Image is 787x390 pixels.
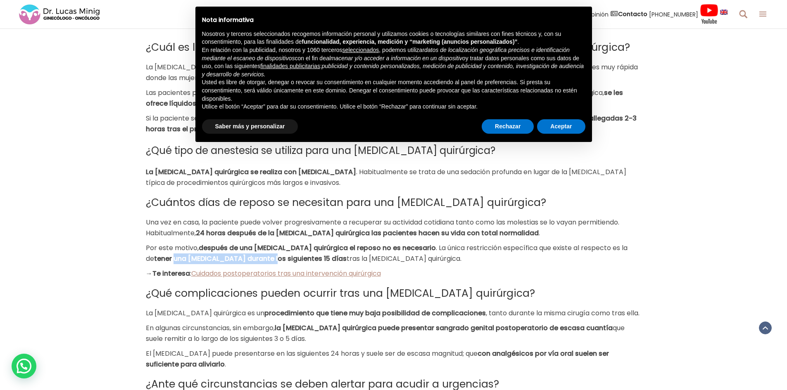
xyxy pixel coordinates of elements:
span: Una vez en casa, la paciente puede volver progresivamente a recuperar su actividad cotidiana tant... [146,217,619,238]
a: Cuidados postoperatorios tras una intervención quirúrgica [191,269,381,278]
button: seleccionados [342,46,379,54]
b: con analgésicos por vía oral suelen ser suficiente para aliviarlo [146,349,609,369]
span: que suele remitir a lo largo de los siguientes 3 o 5 días. [146,323,625,343]
b: tener una [MEDICAL_DATA] durante los siguientes 15 días [154,254,347,263]
span: . [539,228,540,238]
button: Aceptar [537,119,585,134]
span: : [190,269,191,278]
strong: Contacto [618,10,647,18]
b: la [MEDICAL_DATA] quirúrgica puede presentar sangrado genital postoperatorio de escasa cuantía [275,323,613,333]
span: . Por ello, la recuperación es muy rápida donde las mujeres pueden volver a realizar su actividad... [146,62,638,83]
span: tras la [MEDICAL_DATA] quirúrgica. [347,254,461,263]
span: ¿Cuántos días de reposo se necesitan para una [MEDICAL_DATA] quirúrgica? [146,195,546,210]
span: ¿Cuál es la recuperación y qué cuidados hay que tener tras una [MEDICAL_DATA] quirúrgica? [146,40,630,54]
span: Si la paciente se siente confortable, y no ha tenido náuseas ni vómitos, puede [146,113,396,123]
b: volver a casa acompañada de algún familiar o personas allegadas 2-3 horas tras el procedimiento [146,113,637,134]
button: Saber más y personalizar [202,119,298,134]
span: Las pacientes pasan a una sala de recuperación anestésica tras el procedimiento. Allí, 60 minutos... [146,88,604,97]
span: En algunas circunstancias, sin embargo, [146,323,275,333]
span: El [MEDICAL_DATA] puede presentarse en las siguientes 24 horas y suele ser de escasa magnitud; que [146,349,478,358]
button: finalidades publicitarias [260,62,320,71]
h2: Nota informativa [202,17,585,24]
button: Rechazar [482,119,534,134]
span: La [MEDICAL_DATA] quirúrgica es un [146,62,264,72]
p: Nosotros y terceros seleccionados recogemos información personal y utilizamos cookies o tecnologí... [202,30,585,46]
span: Por este motivo, [146,243,199,253]
img: language english [720,9,728,14]
span: . Habitualmente se trata de una sedación profunda en lugar de la [MEDICAL_DATA] típica de procedi... [146,167,626,187]
p: Usted es libre de otorgar, denegar o revocar su consentimiento en cualquier momento accediendo al... [202,78,585,103]
span: La [MEDICAL_DATA] quirúrgica es un [146,308,264,318]
span: ¿Qué complicaciones pueden ocurrir tras una [MEDICAL_DATA] quirúrgica? [146,286,535,300]
em: publicidad y contenido personalizados, medición de publicidad y contenido, investigación de audie... [202,63,584,78]
b: se les ofrece líquidos para confirmar una adecuada tolerancia por vía oral y descartar la presenc... [146,88,623,108]
b: La [MEDICAL_DATA] quirúrgica se realiza con [MEDICAL_DATA] [146,167,356,177]
div: WhatsApp contact [12,354,36,378]
b: después de una [MEDICAL_DATA] quirúrgica el reposo no es necesario [199,243,436,253]
p: En relación con la publicidad, nosotros y 1060 terceros , podemos utilizar con el fin de y tratar... [202,46,585,78]
span: ¿Qué tipo de anestesia se utiliza para una [MEDICAL_DATA] quirúrgica? [146,144,495,157]
b: 24 horas después de la [MEDICAL_DATA] quirúrgica las pacientes hacen su vida con total normalidad [196,228,539,238]
span: . [225,359,226,369]
b: Te interesa [152,269,190,278]
b: procedimiento que tiene muy baja posibilidad de complicaciones [264,308,486,318]
span: [PHONE_NUMBER] [649,9,698,19]
span: → [146,269,152,278]
img: Videos Youtube Ginecología [700,4,718,24]
em: datos de localización geográfica precisos e identificación mediante el escaneo de dispositivos [202,47,570,61]
span: . La única restricción específica que existe al respecto es la de [146,243,628,263]
em: almacenar y/o acceder a información en un dispositivo [326,55,466,61]
span: , tanto durante la misma cirugía como tras ella. [486,308,640,318]
strong: funcionalidad, experiencia, medición y “marketing (anuncios personalizados)” [302,38,518,45]
p: Utilice el botón “Aceptar” para dar su consentimiento. Utilice el botón “Rechazar” para continuar... [202,103,585,111]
